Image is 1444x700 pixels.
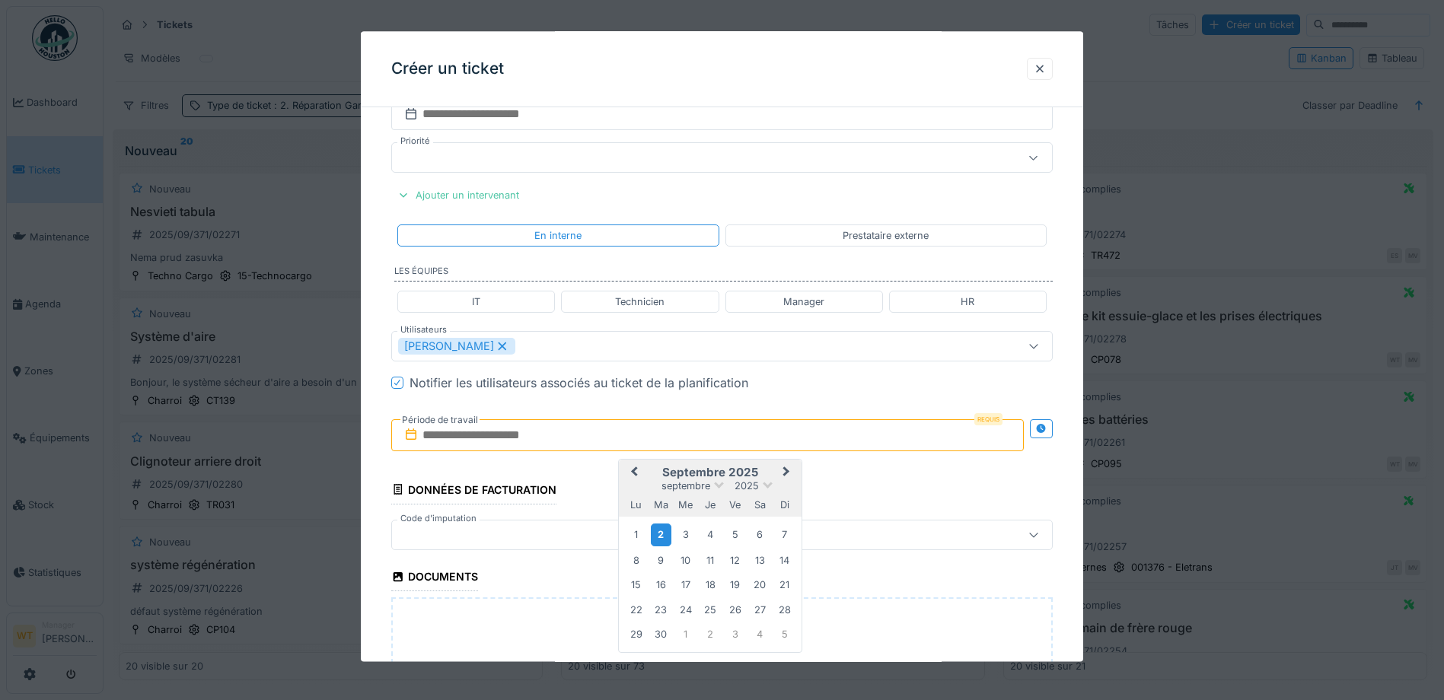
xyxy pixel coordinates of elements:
[400,91,483,108] label: Date de fin prévue
[651,495,671,515] div: mardi
[725,600,745,620] div: Choose vendredi 26 septembre 2025
[750,600,770,620] div: Choose samedi 27 septembre 2025
[675,495,696,515] div: mercredi
[651,524,671,546] div: Choose mardi 2 septembre 2025
[619,466,802,479] h2: septembre 2025
[615,294,665,309] div: Technicien
[398,338,515,355] div: [PERSON_NAME]
[400,412,480,428] label: Période de travail
[700,495,721,515] div: jeudi
[397,323,450,336] label: Utilisateurs
[661,480,710,492] span: septembre
[774,495,795,515] div: dimanche
[626,625,646,645] div: Choose lundi 29 septembre 2025
[750,550,770,571] div: Choose samedi 13 septembre 2025
[620,461,645,485] button: Previous Month
[783,294,824,309] div: Manager
[675,575,696,596] div: Choose mercredi 17 septembre 2025
[675,550,696,571] div: Choose mercredi 10 septembre 2025
[651,575,671,596] div: Choose mardi 16 septembre 2025
[626,550,646,571] div: Choose lundi 8 septembre 2025
[700,625,721,645] div: Choose jeudi 2 octobre 2025
[700,550,721,571] div: Choose jeudi 11 septembre 2025
[843,228,929,243] div: Prestataire externe
[725,525,745,546] div: Choose vendredi 5 septembre 2025
[725,575,745,596] div: Choose vendredi 19 septembre 2025
[774,600,795,620] div: Choose dimanche 28 septembre 2025
[472,294,480,309] div: IT
[391,565,478,591] div: Documents
[700,525,721,546] div: Choose jeudi 4 septembre 2025
[397,135,433,148] label: Priorité
[626,600,646,620] div: Choose lundi 22 septembre 2025
[391,59,504,78] h3: Créer un ticket
[626,495,646,515] div: lundi
[394,265,1053,282] label: Les équipes
[391,479,556,504] div: Données de facturation
[410,374,748,392] div: Notifier les utilisateurs associés au ticket de la planification
[626,575,646,596] div: Choose lundi 15 septembre 2025
[651,600,671,620] div: Choose mardi 23 septembre 2025
[534,228,582,243] div: En interne
[750,625,770,645] div: Choose samedi 4 octobre 2025
[961,294,974,309] div: HR
[774,625,795,645] div: Choose dimanche 5 octobre 2025
[675,600,696,620] div: Choose mercredi 24 septembre 2025
[774,525,795,546] div: Choose dimanche 7 septembre 2025
[651,550,671,571] div: Choose mardi 9 septembre 2025
[725,625,745,645] div: Choose vendredi 3 octobre 2025
[725,495,745,515] div: vendredi
[391,186,525,206] div: Ajouter un intervenant
[725,550,745,571] div: Choose vendredi 12 septembre 2025
[624,522,797,647] div: Month septembre, 2025
[675,525,696,546] div: Choose mercredi 3 septembre 2025
[675,625,696,645] div: Choose mercredi 1 octobre 2025
[750,575,770,596] div: Choose samedi 20 septembre 2025
[750,525,770,546] div: Choose samedi 6 septembre 2025
[774,550,795,571] div: Choose dimanche 14 septembre 2025
[700,600,721,620] div: Choose jeudi 25 septembre 2025
[750,495,770,515] div: samedi
[626,525,646,546] div: Choose lundi 1 septembre 2025
[974,413,1003,425] div: Requis
[700,575,721,596] div: Choose jeudi 18 septembre 2025
[735,480,759,492] span: 2025
[651,625,671,645] div: Choose mardi 30 septembre 2025
[397,512,480,525] label: Code d'imputation
[776,461,800,485] button: Next Month
[774,575,795,596] div: Choose dimanche 21 septembre 2025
